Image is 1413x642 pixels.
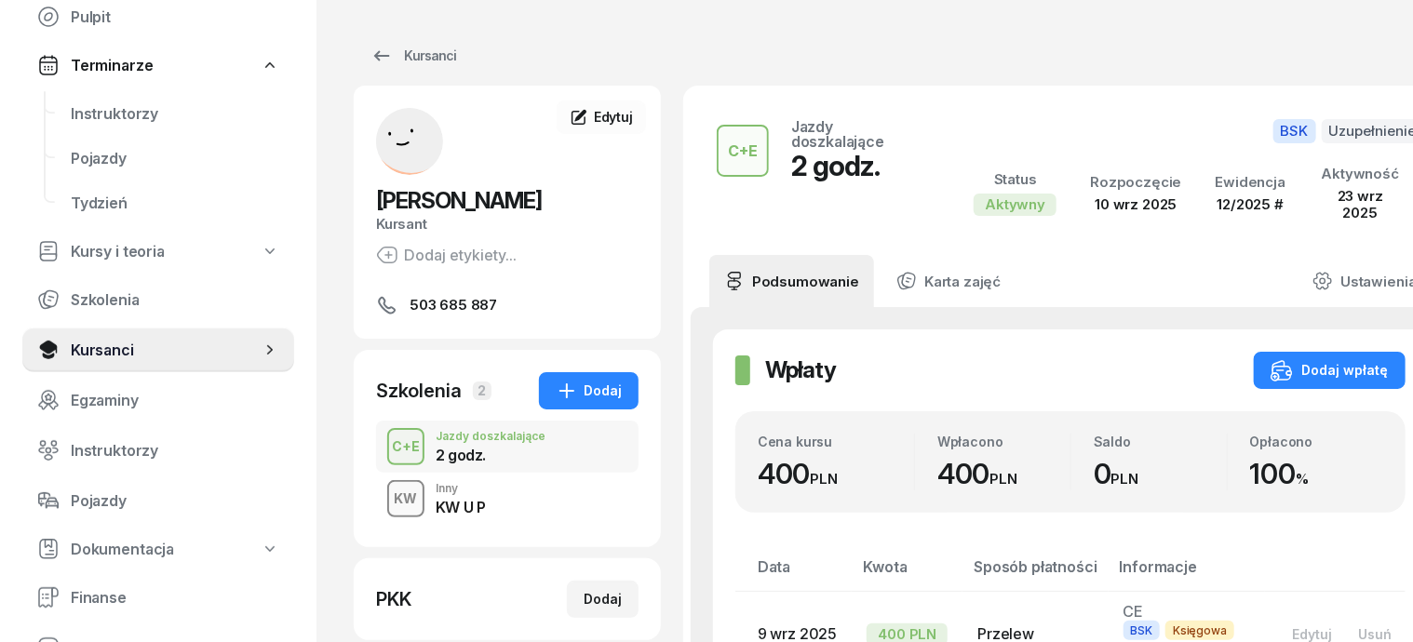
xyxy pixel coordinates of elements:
[1293,626,1333,642] div: Edytuj
[22,378,294,422] a: Egzaminy
[376,216,639,233] div: Kursant
[71,57,153,74] span: Terminarze
[22,528,294,569] a: Dokumentacja
[1094,457,1227,490] div: 0
[71,589,279,607] span: Finanse
[384,435,427,458] div: C+E
[71,194,279,212] span: Tydzień
[71,150,279,167] span: Pojazdy
[567,581,639,618] button: Dodaj
[71,243,165,261] span: Kursy i teoria
[71,442,279,460] span: Instruktorzy
[22,45,294,86] a: Terminarze
[56,91,294,136] a: Instruktorzy
[436,448,545,462] div: 2 godz.
[71,291,279,309] span: Szkolenia
[376,294,639,316] a: 503 685 887
[974,171,1056,188] div: Status
[436,500,486,515] div: KW U P
[1254,352,1406,389] button: Dodaj wpłatę
[1111,470,1139,488] small: PLN
[881,255,1016,307] a: Karta zajęć
[1124,621,1161,640] span: BSK
[1296,470,1309,488] small: %
[1250,434,1383,449] div: Opłacono
[735,557,852,592] th: Data
[376,378,462,404] div: Szkolenia
[989,470,1017,488] small: PLN
[1319,166,1402,182] div: Aktywność
[376,244,517,266] button: Dodaj etykiety...
[56,136,294,181] a: Pojazdy
[557,100,646,134] a: Edytuj
[1095,195,1177,213] span: 10 wrz 2025
[22,428,294,473] a: Instruktorzy
[436,483,486,494] div: Inny
[71,392,279,409] span: Egzaminy
[22,277,294,322] a: Szkolenia
[1124,602,1143,621] span: CE
[410,294,497,316] span: 503 685 887
[974,194,1056,216] div: Aktywny
[376,586,411,612] div: PKK
[791,119,929,149] div: Jazdy doszkalające
[791,149,929,182] div: 2 godz.
[71,492,279,510] span: Pojazdy
[56,181,294,225] a: Tydzień
[71,105,279,123] span: Instruktorzy
[22,231,294,272] a: Kursy i teoria
[1359,626,1393,642] div: Usuń
[376,473,639,525] button: KWInnyKW U P
[1273,119,1316,143] span: BSK
[71,8,279,26] span: Pulpit
[354,37,473,74] a: Kursanci
[387,428,424,465] button: C+E
[556,380,622,402] div: Dodaj
[473,381,491,400] span: 2
[1090,174,1181,191] div: Rozpoczęcie
[765,355,836,385] h2: Wpłaty
[71,341,261,359] span: Kursanci
[71,541,174,558] span: Dokumentacja
[22,575,294,620] a: Finanse
[594,109,633,125] span: Edytuj
[811,470,839,488] small: PLN
[852,557,962,592] th: Kwota
[709,255,874,307] a: Podsumowanie
[22,478,294,523] a: Pojazdy
[1319,188,1402,221] div: 23 wrz 2025
[717,125,769,177] button: C+E
[758,457,914,490] div: 400
[387,487,425,510] div: KW
[376,187,542,214] span: [PERSON_NAME]
[436,431,545,442] div: Jazdy doszkalające
[1165,621,1234,640] span: Księgowa
[376,421,639,473] button: C+EJazdy doszkalające2 godz.
[1271,359,1389,381] div: Dodaj wpłatę
[1250,457,1383,490] div: 100
[387,480,424,517] button: KW
[1218,195,1285,213] span: 12/2025 #
[962,557,1108,592] th: Sposób płatności
[539,372,639,409] button: Dodaj
[584,588,622,610] div: Dodaj
[720,139,765,164] div: C+E
[937,434,1070,449] div: Wpłacono
[1216,174,1286,191] div: Ewidencja
[22,328,294,372] a: Kursanci
[1094,434,1227,449] div: Saldo
[937,457,1070,490] div: 400
[1109,557,1265,592] th: Informacje
[370,45,456,67] div: Kursanci
[758,434,914,449] div: Cena kursu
